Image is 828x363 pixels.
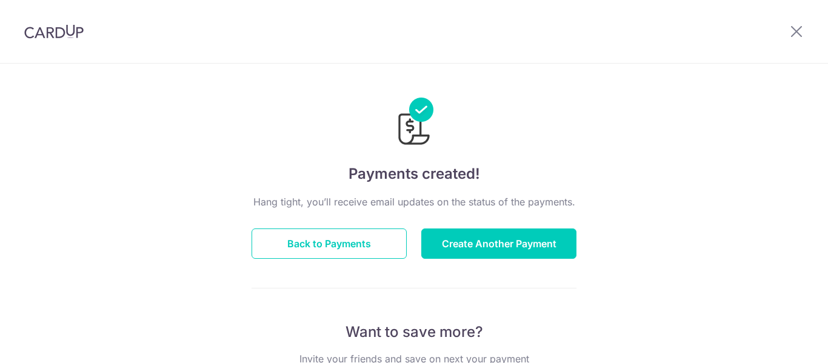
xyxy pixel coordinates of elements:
h4: Payments created! [252,163,576,185]
img: Payments [395,98,433,148]
p: Hang tight, you’ll receive email updates on the status of the payments. [252,195,576,209]
img: CardUp [24,24,84,39]
button: Back to Payments [252,228,407,259]
p: Want to save more? [252,322,576,342]
button: Create Another Payment [421,228,576,259]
